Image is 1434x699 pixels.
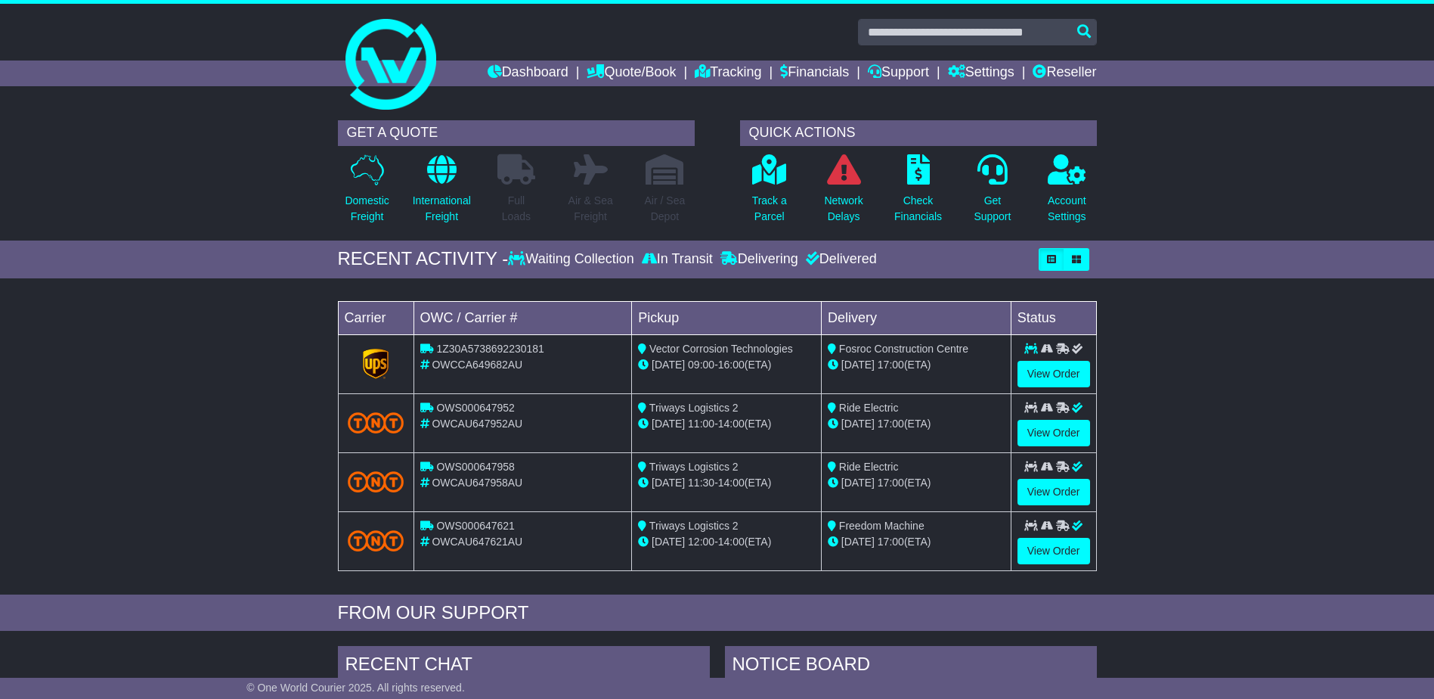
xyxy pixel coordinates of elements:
div: Waiting Collection [508,251,637,268]
a: Reseller [1033,61,1096,86]
span: Ride Electric [839,461,899,473]
p: Network Delays [824,193,863,225]
span: [DATE] [841,477,875,489]
p: Account Settings [1048,193,1086,225]
a: AccountSettings [1047,154,1087,233]
td: Pickup [632,301,822,334]
div: Delivering [717,251,802,268]
span: 17:00 [878,477,904,489]
div: RECENT CHAT [338,646,710,687]
a: Track aParcel [751,154,788,233]
a: NetworkDelays [823,154,863,233]
span: 17:00 [878,418,904,430]
p: Air / Sea Depot [645,193,686,225]
span: Triways Logistics 2 [649,402,739,414]
td: OWC / Carrier # [413,301,632,334]
img: GetCarrierServiceLogo [363,349,389,379]
span: OWCAU647958AU [432,477,522,489]
span: 14:00 [718,536,745,548]
span: 14:00 [718,418,745,430]
p: International Freight [413,193,471,225]
div: In Transit [638,251,717,268]
a: View Order [1017,538,1090,564]
a: Support [868,61,929,86]
span: [DATE] [841,418,875,430]
a: Settings [948,61,1014,86]
a: Tracking [695,61,761,86]
span: Ride Electric [839,402,899,414]
a: InternationalFreight [412,154,472,233]
span: OWS000647621 [436,520,515,532]
div: (ETA) [828,475,1005,491]
img: TNT_Domestic.png [348,471,404,492]
span: 11:00 [688,418,714,430]
img: TNT_Domestic.png [348,412,404,433]
p: Full Loads [497,193,535,225]
a: Quote/Book [587,61,676,86]
div: - (ETA) [638,534,815,550]
span: OWS000647958 [436,461,515,473]
div: QUICK ACTIONS [740,120,1097,146]
span: OWCCA649682AU [432,359,522,371]
span: OWCAU647621AU [432,536,522,548]
span: OWCAU647952AU [432,418,522,430]
td: Status [1011,301,1096,334]
span: 16:00 [718,359,745,371]
div: Delivered [802,251,877,268]
span: Freedom Machine [839,520,925,532]
span: 12:00 [688,536,714,548]
div: (ETA) [828,357,1005,373]
span: [DATE] [841,536,875,548]
span: 09:00 [688,359,714,371]
a: Financials [780,61,849,86]
a: View Order [1017,420,1090,446]
p: Domestic Freight [345,193,389,225]
td: Delivery [821,301,1011,334]
span: [DATE] [652,536,685,548]
span: Triways Logistics 2 [649,520,739,532]
span: [DATE] [841,359,875,371]
span: [DATE] [652,477,685,489]
span: 17:00 [878,359,904,371]
div: (ETA) [828,534,1005,550]
a: View Order [1017,479,1090,505]
div: RECENT ACTIVITY - [338,248,509,270]
div: - (ETA) [638,357,815,373]
span: [DATE] [652,418,685,430]
span: Triways Logistics 2 [649,461,739,473]
p: Air & Sea Freight [568,193,613,225]
a: DomesticFreight [344,154,389,233]
span: [DATE] [652,359,685,371]
div: - (ETA) [638,416,815,432]
p: Check Financials [894,193,942,225]
p: Track a Parcel [752,193,787,225]
div: GET A QUOTE [338,120,695,146]
td: Carrier [338,301,413,334]
span: Vector Corrosion Technologies [649,343,793,355]
div: - (ETA) [638,475,815,491]
span: OWS000647952 [436,402,515,414]
a: View Order [1017,361,1090,387]
p: Get Support [974,193,1011,225]
span: 11:30 [688,477,714,489]
span: Fosroc Construction Centre [839,343,968,355]
span: © One World Courier 2025. All rights reserved. [246,682,465,694]
img: TNT_Domestic.png [348,530,404,551]
a: CheckFinancials [894,154,943,233]
span: 17:00 [878,536,904,548]
div: (ETA) [828,416,1005,432]
a: Dashboard [488,61,568,86]
div: NOTICE BOARD [725,646,1097,687]
div: FROM OUR SUPPORT [338,602,1097,624]
span: 14:00 [718,477,745,489]
span: 1Z30A5738692230181 [436,343,544,355]
a: GetSupport [973,154,1011,233]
